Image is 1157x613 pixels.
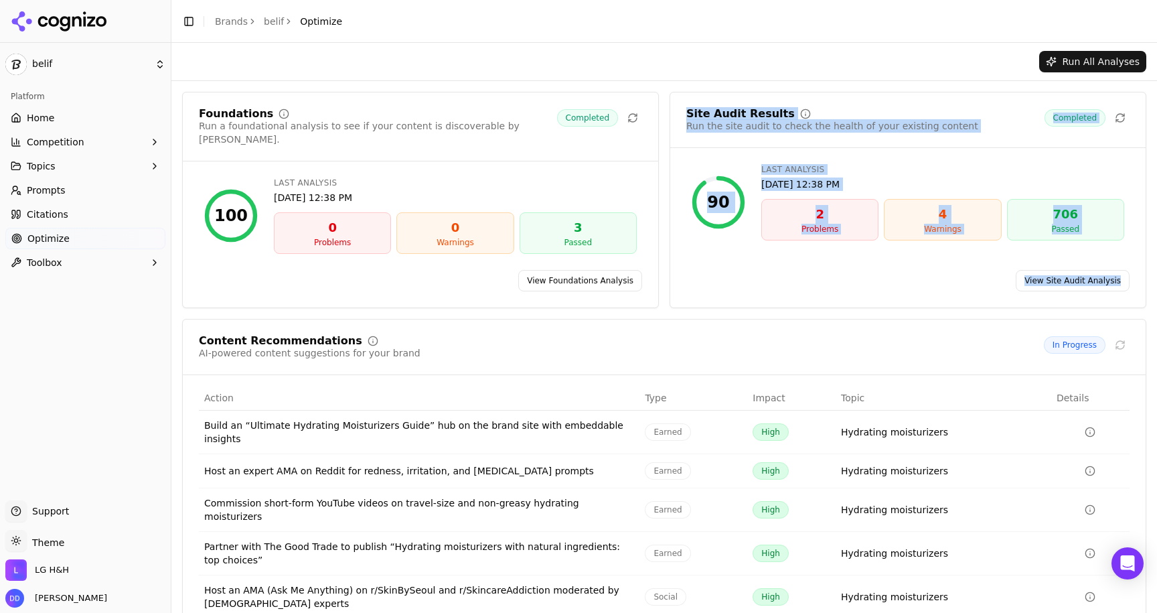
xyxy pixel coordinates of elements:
[5,180,165,201] a: Prompts
[518,270,642,291] a: View Foundations Analysis
[27,232,70,245] span: Optimize
[1013,224,1118,234] div: Passed
[1013,205,1118,224] div: 706
[27,256,62,269] span: Toolbox
[204,419,634,446] div: Build an “Ultimate Hydrating Moisturizers Guide” hub on the brand site with embeddable insights
[280,218,385,237] div: 0
[841,391,1046,405] div: Topic
[1039,51,1146,72] button: Run All Analyses
[32,58,149,70] span: belif
[767,205,872,224] div: 2
[753,545,789,562] span: High
[686,109,795,119] div: Site Audit Results
[645,501,690,519] span: Earned
[841,503,948,517] a: Hydrating moisturizers
[5,589,24,608] img: Dmitry Dobrenko
[27,504,69,518] span: Support
[5,559,27,581] img: LG H&H
[761,178,1124,191] div: [DATE] 12:38 PM
[204,464,634,478] div: Host an expert AMA on Reddit for redness, irritation, and [MEDICAL_DATA] prompts
[841,464,948,478] a: Hydrating moisturizers
[199,346,420,360] div: AI-powered content suggestions for your brand
[27,159,56,173] span: Topics
[1044,336,1105,354] span: In Progress
[841,590,948,604] a: Hydrating moisturizers
[27,184,66,197] span: Prompts
[686,119,978,133] div: Run the site audit to check the health of your existing content
[753,588,789,606] span: High
[841,547,948,560] a: Hydrating moisturizers
[215,15,342,28] nav: breadcrumb
[890,205,995,224] div: 4
[5,204,165,225] a: Citations
[1045,109,1105,127] span: Completed
[526,218,631,237] div: 3
[5,86,165,107] div: Platform
[27,537,64,548] span: Theme
[1111,547,1144,580] div: Open Intercom Messenger
[5,559,69,581] button: Open organization switcher
[274,178,637,188] div: Last Analysis
[645,423,690,441] span: Earned
[35,564,69,576] span: LG H&H
[5,155,165,177] button: Topics
[753,423,789,441] span: High
[29,592,107,604] span: [PERSON_NAME]
[215,16,248,27] a: Brands
[753,462,789,480] span: High
[645,588,686,606] span: Social
[645,545,690,562] span: Earned
[27,208,68,221] span: Citations
[274,191,637,204] div: [DATE] 12:38 PM
[204,391,634,405] div: Action
[5,589,107,608] button: Open user button
[204,496,634,523] div: Commission short-form YouTube videos on travel-size and non-greasy hydrating moisturizers
[264,15,284,28] a: belif
[5,54,27,75] img: belif
[5,228,165,249] a: Optimize
[204,540,634,567] div: Partner with The Good Trade to publish “Hydrating moisturizers with natural ingredients: top choi...
[27,111,54,125] span: Home
[767,224,872,234] div: Problems
[645,462,690,480] span: Earned
[1057,391,1124,405] div: Details
[27,135,84,149] span: Competition
[204,584,634,610] div: Host an AMA (Ask Me Anything) on r/SkinBySeoul and r/SkincareAddiction moderated by [DEMOGRAPHIC_...
[402,237,508,248] div: Warnings
[402,218,508,237] div: 0
[557,109,618,127] span: Completed
[1016,270,1130,291] a: View Site Audit Analysis
[300,15,342,28] span: Optimize
[761,164,1124,175] div: Last Analysis
[199,119,557,146] div: Run a foundational analysis to see if your content is discoverable by [PERSON_NAME].
[5,131,165,153] button: Competition
[707,192,729,213] div: 90
[753,501,789,519] span: High
[5,252,165,273] button: Toolbox
[280,237,385,248] div: Problems
[199,109,273,119] div: Foundations
[199,336,362,346] div: Content Recommendations
[890,224,995,234] div: Warnings
[841,425,948,439] a: Hydrating moisturizers
[526,237,631,248] div: Passed
[753,391,830,405] div: Impact
[214,205,248,226] div: 100
[645,391,742,405] div: Type
[5,107,165,129] a: Home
